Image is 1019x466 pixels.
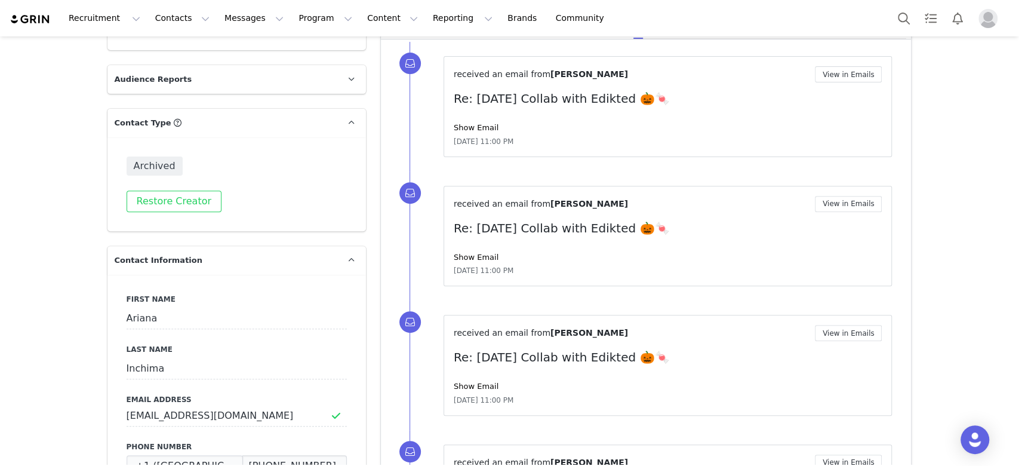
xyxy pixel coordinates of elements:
[127,157,183,176] span: Archived
[360,5,425,32] button: Content
[815,66,882,82] button: View in Emails
[454,136,513,147] span: [DATE] 11:00 PM
[127,394,347,405] label: Email Address
[454,199,550,209] span: received an email from
[454,328,550,338] span: received an email from
[815,325,882,341] button: View in Emails
[127,442,347,452] label: Phone Number
[944,5,971,32] button: Notifications
[61,5,147,32] button: Recruitment
[891,5,917,32] button: Search
[454,219,882,237] p: Re: [DATE] Collab with Edikted 🎃🍬
[960,425,989,454] div: Open Intercom Messenger
[971,9,1009,28] button: Profile
[454,348,882,366] p: Re: [DATE] Collab with Edikted 🎃🍬
[115,73,192,85] span: Audience Reports
[127,405,347,427] input: Email Address
[454,90,882,108] p: Re: [DATE] Collab with Edikted 🎃🍬
[217,5,291,32] button: Messages
[127,294,347,305] label: First Name
[454,382,498,391] a: Show Email
[454,123,498,132] a: Show Email
[918,5,944,32] a: Tasks
[550,328,628,338] span: [PERSON_NAME]
[10,14,51,25] img: grin logo
[454,265,513,276] span: [DATE] 11:00 PM
[815,196,882,212] button: View in Emails
[115,117,171,129] span: Contact Type
[454,395,513,406] span: [DATE] 11:00 PM
[291,5,359,32] button: Program
[115,255,202,266] span: Contact Information
[127,344,347,355] label: Last Name
[127,191,221,212] button: Restore Creator
[550,69,628,79] span: [PERSON_NAME]
[454,253,498,262] a: Show Email
[978,9,998,28] img: placeholder-profile.jpg
[500,5,547,32] a: Brands
[549,5,617,32] a: Community
[148,5,217,32] button: Contacts
[426,5,500,32] button: Reporting
[454,69,550,79] span: received an email from
[550,199,628,209] span: [PERSON_NAME]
